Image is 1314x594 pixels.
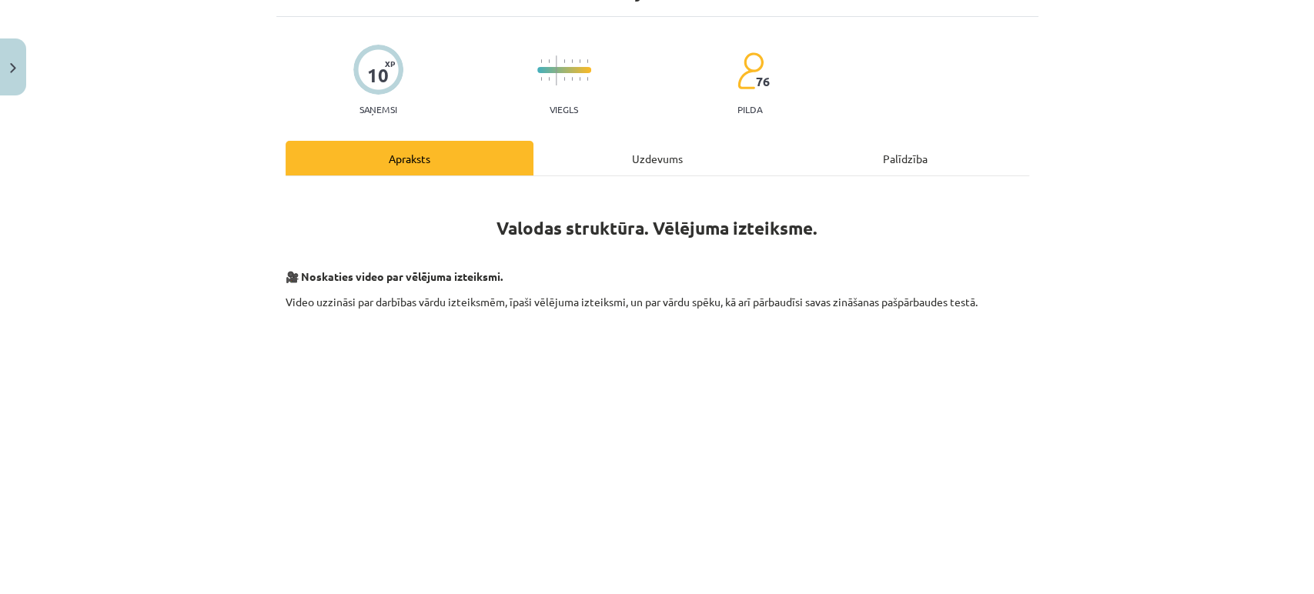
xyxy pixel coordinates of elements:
[548,77,550,81] img: icon-short-line-57e1e144782c952c97e751825c79c345078a6d821885a25fce030b3d8c18986b.svg
[385,59,395,68] span: XP
[587,59,588,63] img: icon-short-line-57e1e144782c952c97e751825c79c345078a6d821885a25fce030b3d8c18986b.svg
[571,59,573,63] img: icon-short-line-57e1e144782c952c97e751825c79c345078a6d821885a25fce030b3d8c18986b.svg
[579,59,580,63] img: icon-short-line-57e1e144782c952c97e751825c79c345078a6d821885a25fce030b3d8c18986b.svg
[781,141,1029,175] div: Palīdzība
[587,77,588,81] img: icon-short-line-57e1e144782c952c97e751825c79c345078a6d821885a25fce030b3d8c18986b.svg
[556,55,557,85] img: icon-long-line-d9ea69661e0d244f92f715978eff75569469978d946b2353a9bb055b3ed8787d.svg
[497,217,817,239] strong: Valodas struktūra. Vēlējuma izteiksme.
[550,104,578,115] p: Viegls
[548,59,550,63] img: icon-short-line-57e1e144782c952c97e751825c79c345078a6d821885a25fce030b3d8c18986b.svg
[540,77,542,81] img: icon-short-line-57e1e144782c952c97e751825c79c345078a6d821885a25fce030b3d8c18986b.svg
[563,77,565,81] img: icon-short-line-57e1e144782c952c97e751825c79c345078a6d821885a25fce030b3d8c18986b.svg
[353,104,403,115] p: Saņemsi
[286,294,1029,310] p: Video uzzināsi par darbības vārdu izteiksmēm, īpaši vēlējuma izteiksmi, un par vārdu spēku, kā ar...
[533,141,781,175] div: Uzdevums
[286,269,503,283] strong: 🎥 Noskaties video par vēlējuma izteiksmi.
[571,77,573,81] img: icon-short-line-57e1e144782c952c97e751825c79c345078a6d821885a25fce030b3d8c18986b.svg
[563,59,565,63] img: icon-short-line-57e1e144782c952c97e751825c79c345078a6d821885a25fce030b3d8c18986b.svg
[367,65,389,86] div: 10
[579,77,580,81] img: icon-short-line-57e1e144782c952c97e751825c79c345078a6d821885a25fce030b3d8c18986b.svg
[286,141,533,175] div: Apraksts
[540,59,542,63] img: icon-short-line-57e1e144782c952c97e751825c79c345078a6d821885a25fce030b3d8c18986b.svg
[737,104,762,115] p: pilda
[10,63,16,73] img: icon-close-lesson-0947bae3869378f0d4975bcd49f059093ad1ed9edebbc8119c70593378902aed.svg
[756,75,770,88] span: 76
[737,52,764,90] img: students-c634bb4e5e11cddfef0936a35e636f08e4e9abd3cc4e673bd6f9a4125e45ecb1.svg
